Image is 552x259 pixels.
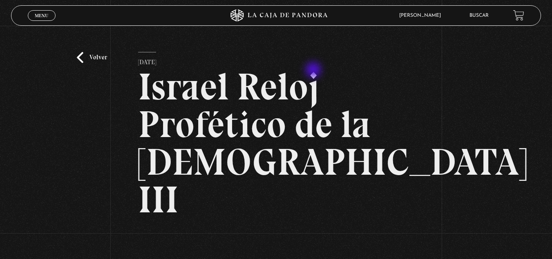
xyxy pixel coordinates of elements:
[138,52,156,68] p: [DATE]
[513,10,524,21] a: View your shopping cart
[77,52,107,63] a: Volver
[395,13,449,18] span: [PERSON_NAME]
[35,13,48,18] span: Menu
[32,20,51,25] span: Cerrar
[138,68,413,218] h2: Israel Reloj Profético de la [DEMOGRAPHIC_DATA] III
[469,13,489,18] a: Buscar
